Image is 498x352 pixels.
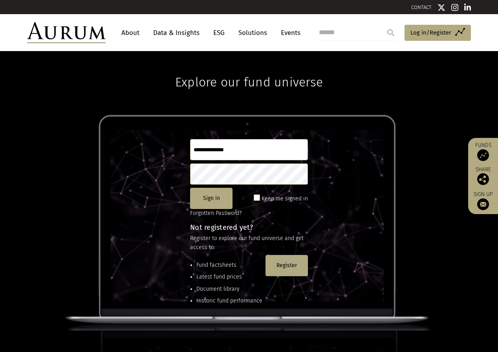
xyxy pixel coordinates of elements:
[383,25,399,40] input: Submit
[265,255,308,276] button: Register
[234,26,271,40] a: Solutions
[262,194,308,203] label: Keep me signed in
[464,4,471,11] img: Linkedin icon
[190,210,242,216] a: Forgotten Password?
[190,234,308,252] p: Register to explore our fund universe and get access to:
[27,22,106,43] img: Aurum
[190,224,308,231] h4: Not registered yet?
[196,285,262,293] li: Document library
[196,273,262,281] li: Latest fund prices
[117,26,143,40] a: About
[149,26,203,40] a: Data & Insights
[405,25,471,41] a: Log in/Register
[410,28,451,37] span: Log in/Register
[196,297,262,305] li: Historic fund performance
[277,26,300,40] a: Events
[477,198,489,210] img: Sign up to our newsletter
[451,4,458,11] img: Instagram icon
[472,142,494,161] a: Funds
[477,149,489,161] img: Access Funds
[411,4,432,10] a: CONTACT
[196,261,262,269] li: Fund factsheets
[209,26,229,40] a: ESG
[438,4,445,11] img: Twitter icon
[472,167,494,185] div: Share
[175,51,323,90] h1: Explore our fund universe
[190,188,233,209] button: Sign in
[477,173,489,185] img: Share this post
[472,191,494,210] a: Sign up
